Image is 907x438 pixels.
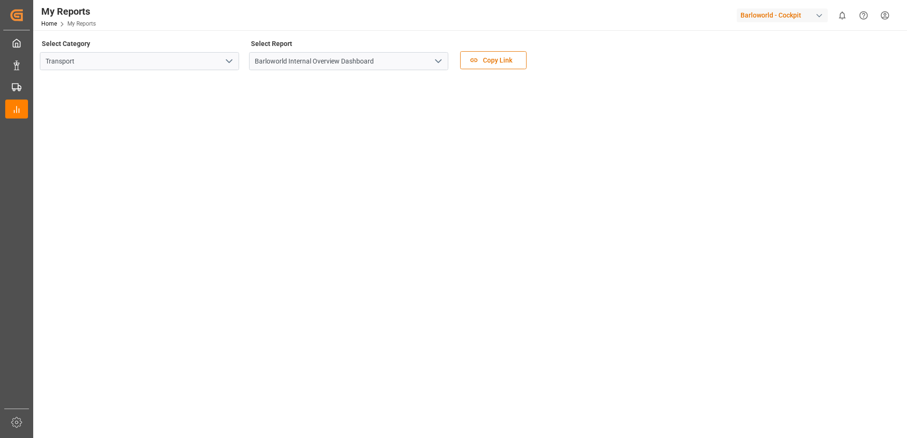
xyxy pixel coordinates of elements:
button: Barloworld - Cockpit [737,6,832,24]
div: Barloworld - Cockpit [737,9,828,22]
label: Select Category [40,37,92,50]
button: Help Center [853,5,874,26]
a: Home [41,20,57,27]
button: open menu [222,54,236,69]
button: open menu [431,54,445,69]
button: Copy Link [460,51,527,69]
div: My Reports [41,4,96,18]
label: Select Report [249,37,294,50]
button: show 0 new notifications [832,5,853,26]
span: Copy Link [478,55,517,65]
input: Type to search/select [249,52,448,70]
input: Type to search/select [40,52,239,70]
